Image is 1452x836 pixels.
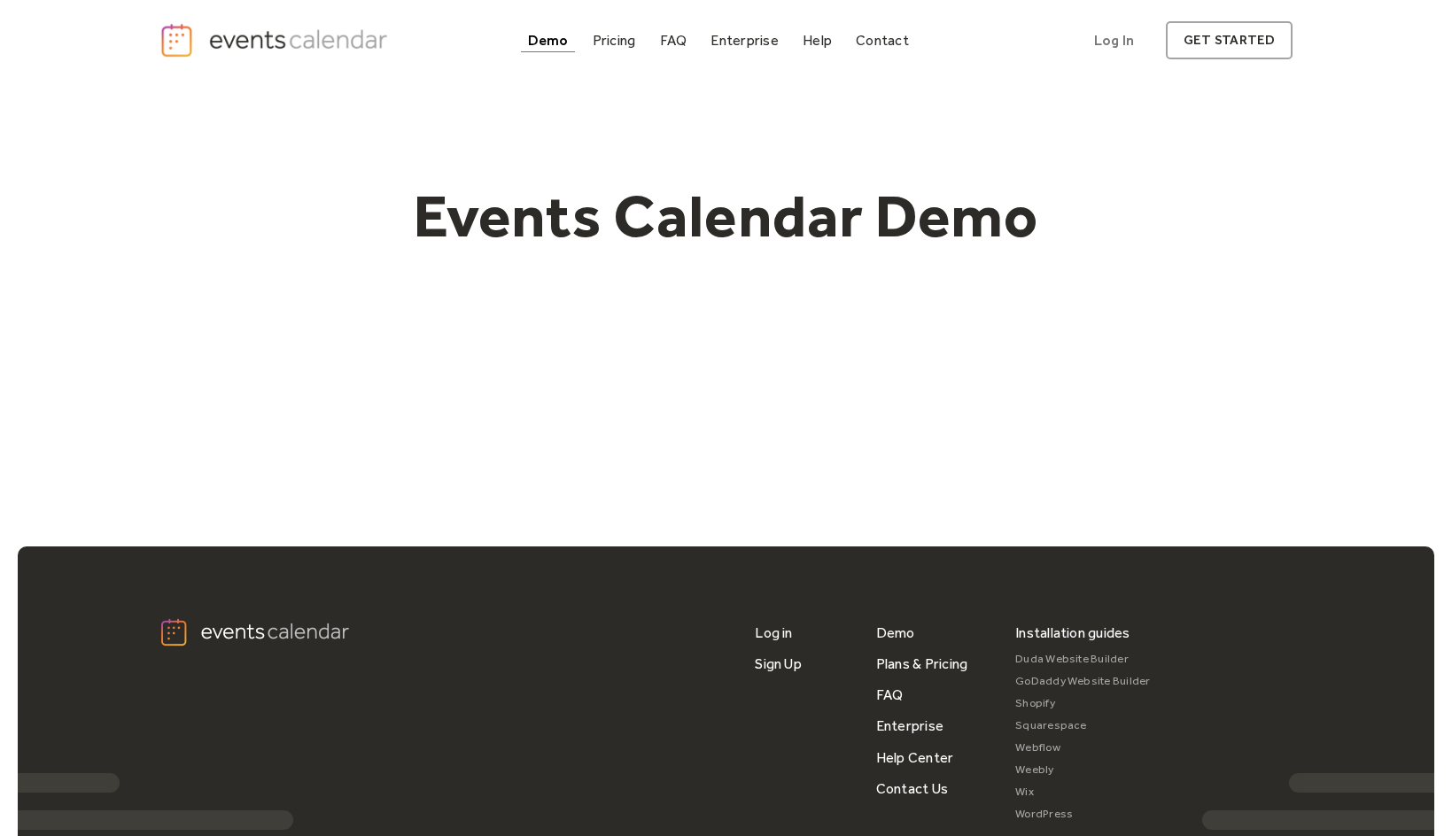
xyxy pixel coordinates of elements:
[1015,737,1151,759] a: Webflow
[1015,693,1151,715] a: Shopify
[876,773,948,804] a: Contact Us
[849,28,916,52] a: Contact
[1015,648,1151,670] a: Duda Website Builder
[386,180,1067,252] h1: Events Calendar Demo
[593,35,636,45] div: Pricing
[660,35,687,45] div: FAQ
[876,648,968,679] a: Plans & Pricing
[1015,715,1151,737] a: Squarespace
[521,28,576,52] a: Demo
[803,35,832,45] div: Help
[710,35,778,45] div: Enterprise
[876,742,954,773] a: Help Center
[1015,781,1151,803] a: Wix
[1015,759,1151,781] a: Weebly
[653,28,695,52] a: FAQ
[755,617,792,648] a: Log in
[876,617,915,648] a: Demo
[856,35,909,45] div: Contact
[528,35,569,45] div: Demo
[703,28,785,52] a: Enterprise
[876,710,943,741] a: Enterprise
[1015,617,1130,648] div: Installation guides
[755,648,802,679] a: Sign Up
[1015,803,1151,825] a: WordPress
[1076,21,1152,59] a: Log In
[876,679,904,710] a: FAQ
[1166,21,1293,59] a: get started
[159,22,393,58] a: home
[796,28,839,52] a: Help
[1015,670,1151,693] a: GoDaddy Website Builder
[586,28,643,52] a: Pricing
